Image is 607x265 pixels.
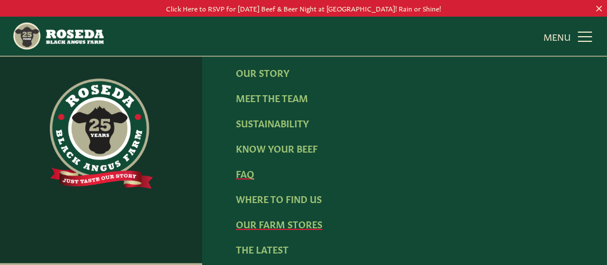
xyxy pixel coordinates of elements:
span: MENU [543,29,571,43]
a: Our Farm Stores [236,217,322,230]
img: https://roseda.com/wp-content/uploads/2021/05/roseda-25-header.png [12,21,104,51]
a: The Latest [236,243,289,255]
p: Click Here to RSVP for [DATE] Beef & Beer Night at [GEOGRAPHIC_DATA]! Rain or Shine! [30,2,577,14]
a: Where To Find Us [236,192,322,205]
a: Our Story [236,66,289,79]
img: https://roseda.com/wp-content/uploads/2021/06/roseda-25-full@2x.png [50,79,153,189]
nav: Main Navigation [12,17,595,56]
a: Meet The Team [236,91,308,104]
a: Know Your Beef [236,142,318,154]
a: Sustainability [236,116,309,129]
a: FAQ [236,167,254,180]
